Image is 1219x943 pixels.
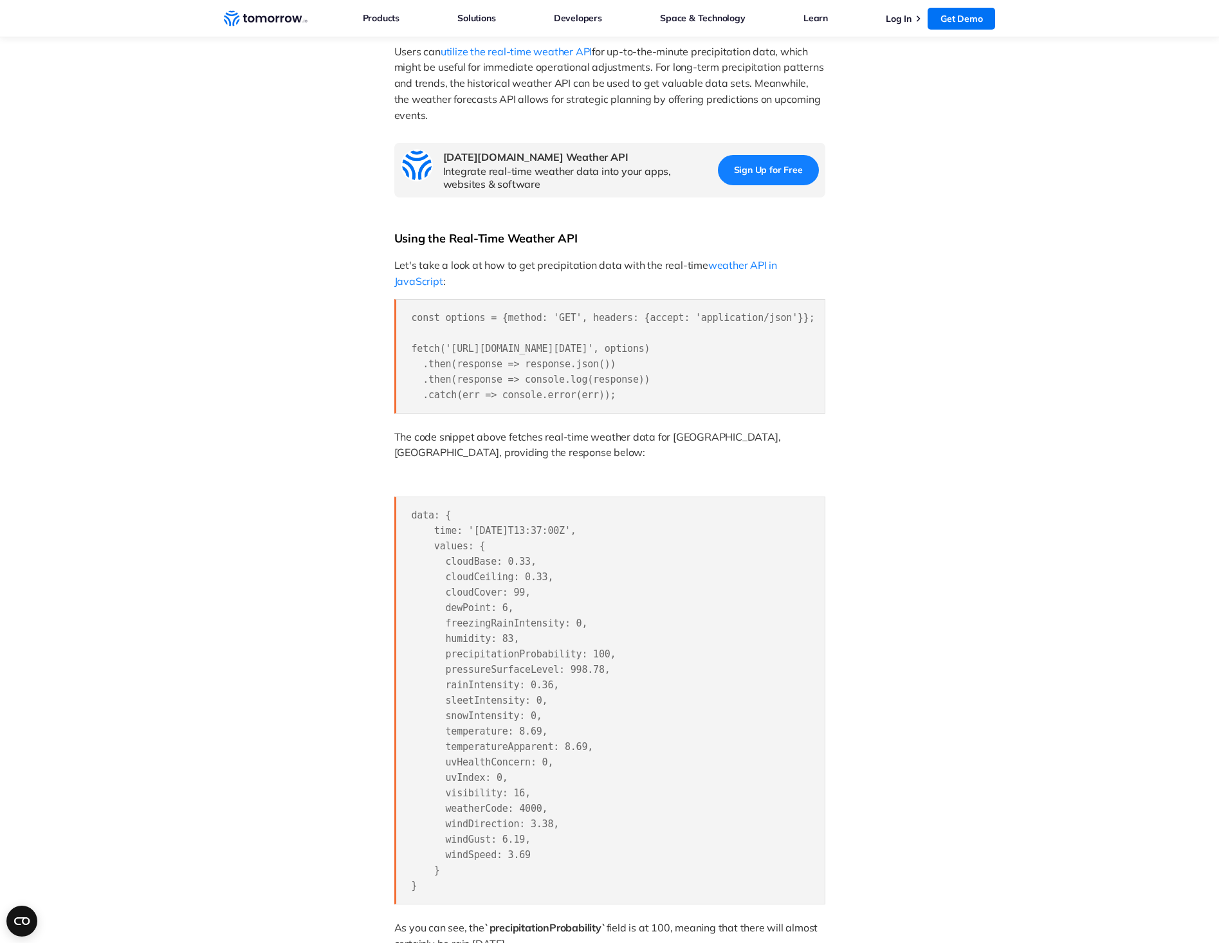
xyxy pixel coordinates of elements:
[441,45,592,58] a: utilize the real-time weather API
[554,10,602,26] a: Developers
[803,10,828,26] a: Learn
[394,231,578,246] span: Using the Real-Time Weather API
[394,259,708,271] span: Let's take a look at how to get precipitation data with the real-time
[394,259,780,288] a: weather API in JavaScript
[457,10,495,26] a: Solutions
[928,8,995,30] a: Get Demo
[394,45,441,58] span: Users can
[394,430,784,459] span: The code snippet above fetches real-time weather data for [GEOGRAPHIC_DATA], [GEOGRAPHIC_DATA], p...
[363,10,399,26] a: Products
[224,9,307,28] a: Home link
[394,921,484,934] span: As you can see, the
[484,921,607,934] span: `precipitationProbability`
[412,312,815,401] span: const options = {method: 'GET', headers: {accept: 'application/json'}}; fetch('[URL][DOMAIN_NAME]...
[886,13,912,24] a: Log In
[394,45,827,122] span: for up-to-the-minute precipitation data, which might be useful for immediate operational adjustme...
[412,509,616,892] span: data: { time: '[DATE]T13:37:00Z', values: { cloudBase: 0.33, cloudCeiling: 0.33, cloudCover: 99, ...
[6,906,37,937] button: Open CMP widget
[660,10,745,26] a: Space & Technology
[443,275,446,288] span: :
